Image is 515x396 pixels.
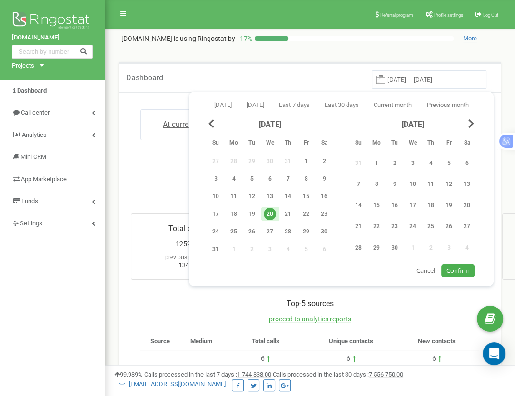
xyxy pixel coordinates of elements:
[370,157,383,169] div: 1
[349,239,367,256] div: Sun Sep 28, 2025
[432,354,436,364] div: 6
[246,173,258,185] div: 5
[422,175,440,193] div: Thu Sep 11, 2025
[349,119,476,130] div: [DATE]
[12,45,93,59] input: Search by number
[380,12,413,18] span: Referral program
[282,173,294,185] div: 7
[318,155,330,167] div: 2
[245,136,259,151] abbr: Tuesday
[279,189,297,203] div: Thu Aug 14, 2025
[243,172,261,186] div: Tue Aug 5, 2025
[329,338,373,345] span: Unique contacts
[440,218,458,235] div: Fri Sep 26, 2025
[243,189,261,203] div: Tue Aug 12, 2025
[325,101,359,108] span: Last 30 days
[209,190,222,203] div: 10
[299,136,313,151] abbr: Friday
[300,173,312,185] div: 8
[367,218,386,235] div: Mon Sep 22, 2025
[317,136,331,151] abbr: Saturday
[406,220,419,232] div: 24
[246,208,258,220] div: 19
[251,338,279,345] span: Total calls
[281,136,295,151] abbr: Thursday
[190,338,212,345] span: Medium
[386,239,404,256] div: Tue Sep 30, 2025
[370,178,383,190] div: 8
[367,196,386,214] div: Mon Sep 15, 2025
[349,218,367,235] div: Sun Sep 21, 2025
[300,190,312,203] div: 15
[418,338,456,345] span: New contacts
[388,220,401,232] div: 23
[468,119,474,128] span: Next Month
[424,136,438,151] abbr: Thursday
[282,190,294,203] div: 14
[422,218,440,235] div: Thu Sep 25, 2025
[406,199,419,212] div: 17
[228,208,240,220] div: 18
[446,266,470,275] span: Confirm
[17,87,47,94] span: Dashboard
[209,173,222,185] div: 3
[246,225,258,238] div: 26
[297,207,315,221] div: Fri Aug 22, 2025
[347,354,350,364] div: 6
[461,178,473,190] div: 13
[404,175,422,193] div: Wed Sep 10, 2025
[412,264,440,277] button: Cancel
[458,218,476,235] div: Sat Sep 27, 2025
[463,35,477,42] span: More
[269,315,351,323] a: proceed to analytics reports
[209,208,222,220] div: 17
[261,207,279,221] div: Wed Aug 20, 2025
[413,364,455,371] span: previous period:
[388,157,401,169] div: 2
[404,154,422,172] div: Wed Sep 3, 2025
[369,371,403,378] u: 7 556 750,00
[22,131,47,138] span: Analytics
[246,190,258,203] div: 12
[150,338,170,345] span: Source
[422,154,440,172] div: Thu Sep 4, 2025
[12,10,93,33] img: Ringostat logo
[318,173,330,185] div: 9
[163,120,278,129] a: At current costs active until:[DATE]
[279,172,297,186] div: Thu Aug 7, 2025
[404,196,422,214] div: Wed Sep 17, 2025
[228,190,240,203] div: 11
[237,371,271,378] u: 1 744 838,00
[207,224,225,239] div: Sun Aug 24, 2025
[388,199,401,212] div: 16
[208,119,214,128] span: Previous Month
[315,154,333,168] div: Sat Aug 2, 2025
[441,264,474,277] button: Confirm
[349,175,367,193] div: Sun Sep 7, 2025
[225,172,243,186] div: Mon Aug 4, 2025
[425,220,437,232] div: 25
[209,243,222,255] div: 31
[425,199,437,212] div: 18
[207,189,225,203] div: Sun Aug 10, 2025
[261,354,265,364] div: 6
[21,175,67,183] span: App Marketplace
[20,153,46,160] span: Mini CRM
[297,172,315,186] div: Fri Aug 8, 2025
[225,224,243,239] div: Mon Aug 25, 2025
[264,190,276,203] div: 13
[386,175,404,193] div: Tue Sep 9, 2025
[243,224,261,239] div: Tue Aug 26, 2025
[374,101,412,108] span: Current month
[370,220,383,232] div: 22
[325,364,376,371] span: ( 0 )
[207,207,225,221] div: Sun Aug 17, 2025
[261,172,279,186] div: Wed Aug 6, 2025
[273,371,403,378] span: Calls processed in the last 30 days :
[227,136,241,151] abbr: Monday
[461,220,473,232] div: 27
[406,157,419,169] div: 3
[386,154,404,172] div: Tue Sep 2, 2025
[370,199,383,212] div: 15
